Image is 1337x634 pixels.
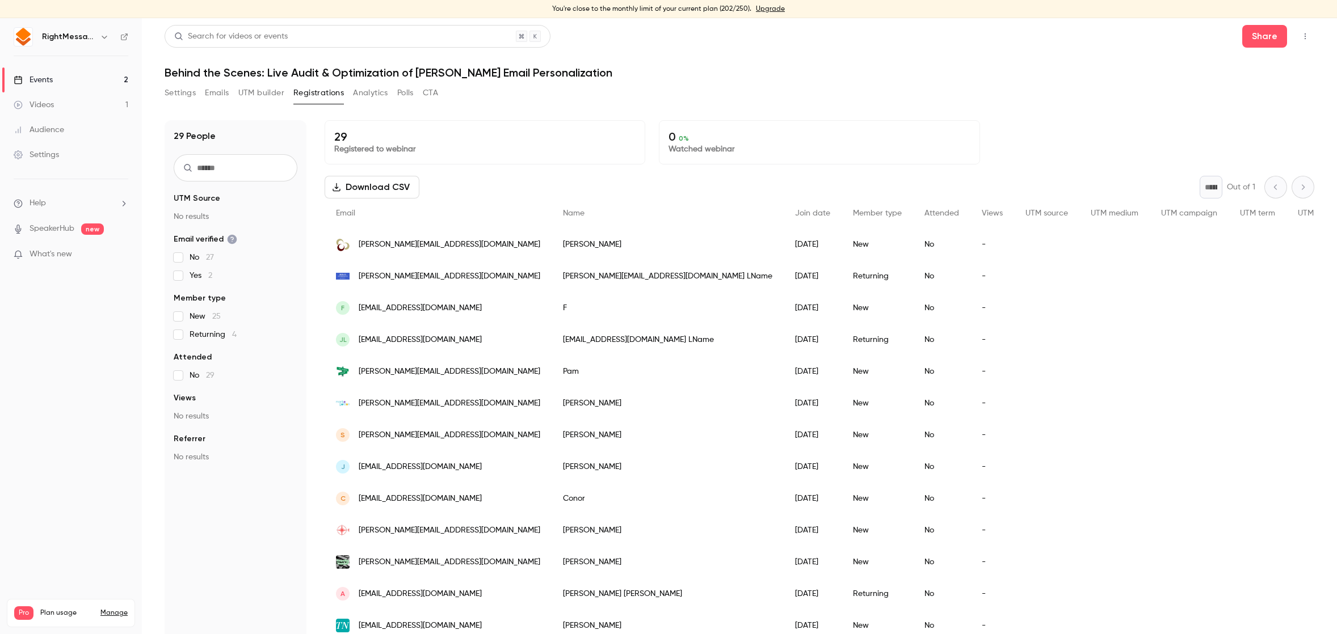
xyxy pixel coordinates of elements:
h1: Behind the Scenes: Live Audit & Optimization of [PERSON_NAME] Email Personalization [165,66,1314,79]
span: [PERSON_NAME][EMAIL_ADDRESS][DOMAIN_NAME] [359,366,540,378]
div: No [913,387,970,419]
p: Watched webinar [668,143,970,155]
div: New [842,356,913,387]
div: No [913,324,970,356]
button: Analytics [353,84,388,102]
div: [PERSON_NAME] [552,419,784,451]
div: - [970,483,1014,514]
div: Returning [842,324,913,356]
img: innovinum.com [336,238,350,251]
div: Videos [14,99,54,111]
div: [DATE] [784,387,842,419]
h1: 29 People [174,129,216,143]
p: No results [174,211,297,222]
div: [DATE] [784,483,842,514]
div: Returning [842,260,913,292]
div: New [842,419,913,451]
div: [PERSON_NAME] [552,387,784,419]
span: Pro [14,606,33,620]
span: Views [174,392,196,404]
div: Search for videos or events [174,31,288,43]
img: terrilonier.com [336,273,350,280]
iframe: Noticeable Trigger [115,250,128,260]
div: Conor [552,483,784,514]
div: [DATE] [784,514,842,546]
span: j [341,462,345,472]
span: [PERSON_NAME][EMAIL_ADDRESS][DOMAIN_NAME] [359,429,540,441]
button: UTM builder [238,84,284,102]
div: [PERSON_NAME] [552,229,784,260]
div: [PERSON_NAME] [PERSON_NAME] [552,578,784,610]
div: [PERSON_NAME] [552,451,784,483]
span: new [81,223,104,235]
span: [EMAIL_ADDRESS][DOMAIN_NAME] [359,334,482,346]
div: No [913,451,970,483]
span: 4 [232,331,237,339]
button: Polls [397,84,414,102]
span: Name [563,209,585,217]
div: [PERSON_NAME] [552,514,784,546]
div: No [913,514,970,546]
span: Attended [174,352,212,363]
span: [EMAIL_ADDRESS][DOMAIN_NAME] [359,302,482,314]
span: [PERSON_NAME][EMAIL_ADDRESS][DOMAIN_NAME] [359,239,540,251]
div: No [913,229,970,260]
div: [DATE] [784,356,842,387]
span: C [340,493,346,504]
div: - [970,451,1014,483]
p: Registered to webinar [334,143,636,155]
span: Views [982,209,1003,217]
div: - [970,419,1014,451]
div: [DATE] [784,451,842,483]
div: [DATE] [784,260,842,292]
span: [PERSON_NAME][EMAIL_ADDRESS][DOMAIN_NAME] [359,270,540,282]
div: No [913,483,970,514]
span: What's new [30,248,72,260]
div: - [970,514,1014,546]
span: UTM medium [1091,209,1138,217]
span: Join date [795,209,830,217]
div: New [842,387,913,419]
span: Email [336,209,355,217]
div: Events [14,74,53,86]
img: mevtho.com [336,619,350,632]
button: Emails [205,84,229,102]
span: Referrer [174,433,205,445]
div: [PERSON_NAME] [552,546,784,578]
span: Yes [190,270,212,281]
p: 0 [668,130,970,143]
div: No [913,292,970,324]
div: - [970,356,1014,387]
div: - [970,387,1014,419]
div: - [970,260,1014,292]
div: [DATE] [784,229,842,260]
span: 25 [212,312,221,320]
button: Share [1242,25,1287,48]
img: waltgoshert.com [336,555,350,569]
span: S [340,430,345,440]
div: [DATE] [784,546,842,578]
div: New [842,483,913,514]
img: RightMessage [14,28,32,46]
button: Registrations [293,84,344,102]
div: Settings [14,149,59,160]
a: Upgrade [756,5,785,14]
div: Returning [842,578,913,610]
div: New [842,229,913,260]
img: hillstreetgroup.com [336,365,350,378]
span: UTM campaign [1161,209,1217,217]
section: facet-groups [174,193,297,463]
div: - [970,578,1014,610]
span: F [341,303,344,313]
span: [EMAIL_ADDRESS][DOMAIN_NAME] [359,461,482,473]
button: Settings [165,84,196,102]
span: New [190,311,221,322]
span: [EMAIL_ADDRESS][DOMAIN_NAME] [359,588,482,600]
div: Audience [14,124,64,136]
div: [PERSON_NAME][EMAIL_ADDRESS][DOMAIN_NAME] LName [552,260,784,292]
a: SpeakerHub [30,223,74,235]
img: marikogordon.com [336,400,350,406]
span: [EMAIL_ADDRESS][DOMAIN_NAME] [359,493,482,505]
p: No results [174,451,297,463]
button: Download CSV [325,176,419,198]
